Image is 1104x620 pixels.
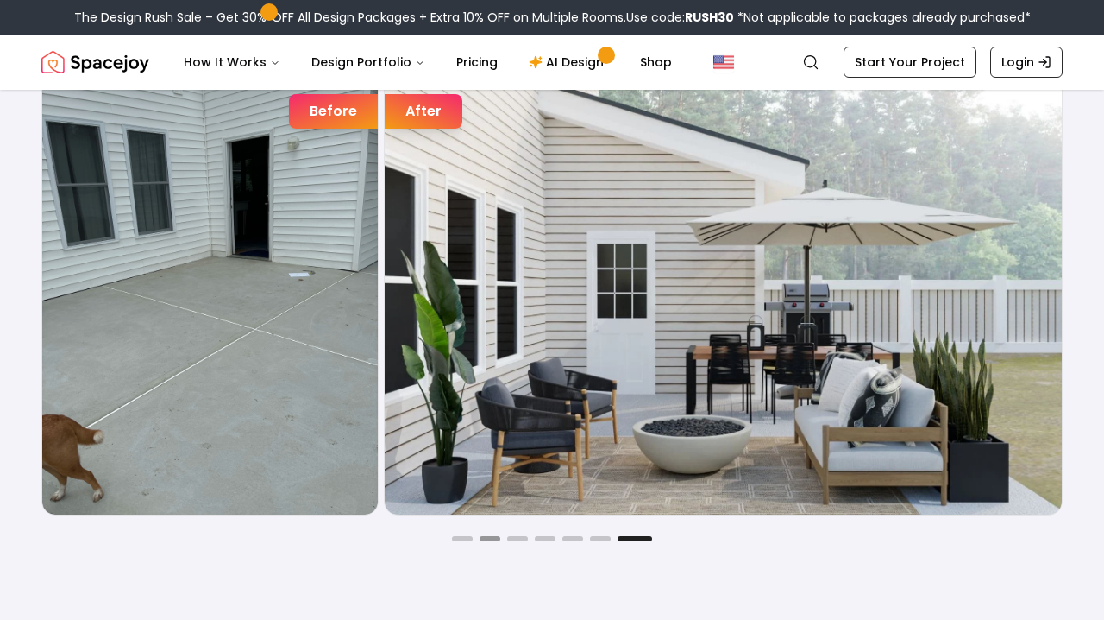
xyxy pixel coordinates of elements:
[41,66,1063,516] div: Carousel
[385,66,1062,515] img: Outdoor Space design after designing with Spacejoy
[41,45,149,79] img: Spacejoy Logo
[41,35,1063,90] nav: Global
[626,9,734,26] span: Use code:
[170,45,294,79] button: How It Works
[74,9,1031,26] div: The Design Rush Sale – Get 30% OFF All Design Packages + Extra 10% OFF on Multiple Rooms.
[734,9,1031,26] span: *Not applicable to packages already purchased*
[626,45,686,79] a: Shop
[41,66,1063,516] div: 7 / 7
[515,45,623,79] a: AI Design
[713,52,734,73] img: United States
[42,66,378,515] img: Outdoor Space design before designing with Spacejoy
[170,45,686,79] nav: Main
[480,536,500,541] button: Go to slide 2
[442,45,511,79] a: Pricing
[990,47,1063,78] a: Login
[41,45,149,79] a: Spacejoy
[452,536,473,541] button: Go to slide 1
[298,45,439,79] button: Design Portfolio
[535,536,555,541] button: Go to slide 4
[289,94,378,129] div: Before
[685,9,734,26] b: RUSH30
[385,94,462,129] div: After
[844,47,976,78] a: Start Your Project
[618,536,652,541] button: Go to slide 7
[562,536,583,541] button: Go to slide 5
[590,536,611,541] button: Go to slide 6
[507,536,528,541] button: Go to slide 3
